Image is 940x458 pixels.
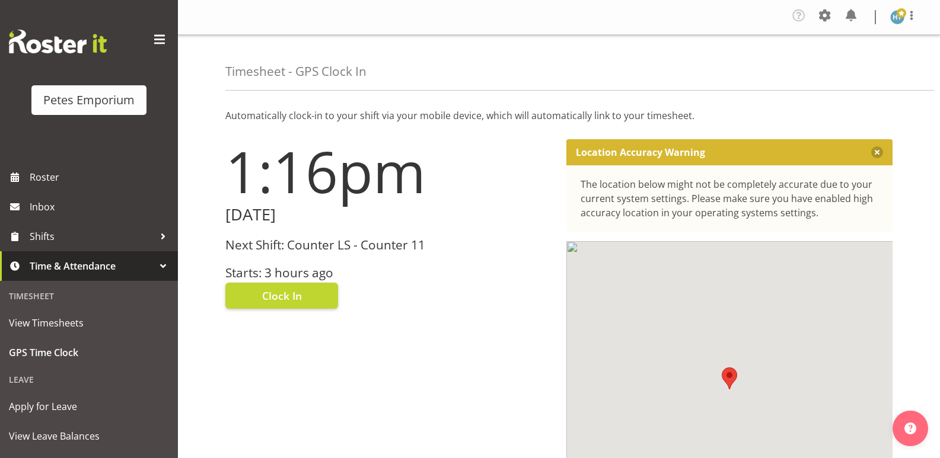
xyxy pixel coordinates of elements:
[3,367,175,392] div: Leave
[30,198,172,216] span: Inbox
[225,266,552,280] h3: Starts: 3 hours ago
[9,427,169,445] span: View Leave Balances
[904,422,916,434] img: help-xxl-2.png
[3,421,175,451] a: View Leave Balances
[871,146,883,158] button: Close message
[3,284,175,308] div: Timesheet
[225,206,552,224] h2: [DATE]
[262,288,302,303] span: Clock In
[3,308,175,338] a: View Timesheets
[9,30,107,53] img: Rosterit website logo
[225,238,552,252] h3: Next Shift: Counter LS - Counter 11
[3,338,175,367] a: GPS Time Clock
[581,177,879,220] div: The location below might not be completely accurate due to your current system settings. Please m...
[576,146,705,158] p: Location Accuracy Warning
[225,108,893,123] p: Automatically clock-in to your shift via your mobile device, which will automatically link to you...
[890,10,904,24] img: helena-tomlin701.jpg
[225,65,367,78] h4: Timesheet - GPS Clock In
[30,168,172,186] span: Roster
[9,344,169,361] span: GPS Time Clock
[43,91,135,109] div: Petes Emporium
[9,398,169,415] span: Apply for Leave
[9,314,169,332] span: View Timesheets
[225,283,338,309] button: Clock In
[30,257,154,275] span: Time & Attendance
[30,228,154,245] span: Shifts
[225,139,552,203] h1: 1:16pm
[3,392,175,421] a: Apply for Leave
